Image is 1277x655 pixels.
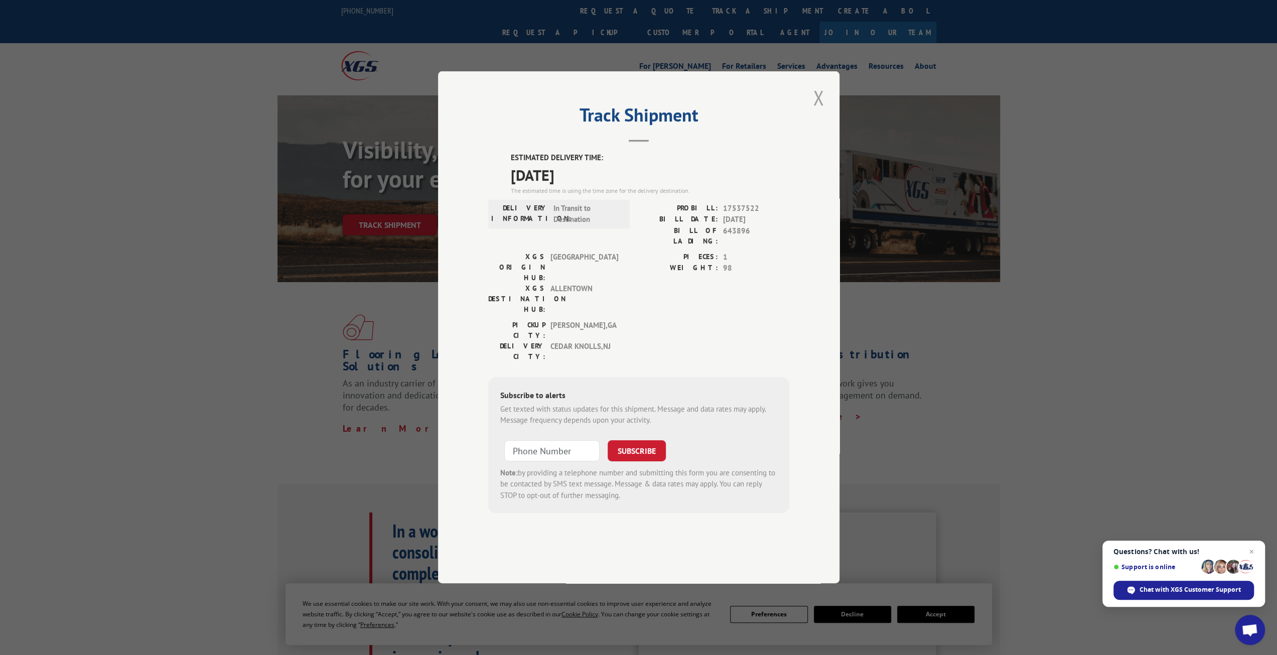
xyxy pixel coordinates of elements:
[553,203,621,225] span: In Transit to Destination
[500,404,777,426] div: Get texted with status updates for this shipment. Message and data rates may apply. Message frequ...
[810,84,827,111] button: Close modal
[488,251,545,283] label: XGS ORIGIN HUB:
[550,341,618,362] span: CEDAR KNOLLS , NJ
[500,389,777,404] div: Subscribe to alerts
[1140,585,1241,594] span: Chat with XGS Customer Support
[1113,581,1254,600] span: Chat with XGS Customer Support
[511,186,789,195] div: The estimated time is using the time zone for the delivery destination.
[723,214,789,226] span: [DATE]
[550,320,618,341] span: [PERSON_NAME] , GA
[723,225,789,246] span: 643896
[488,283,545,315] label: XGS DESTINATION HUB:
[1235,615,1265,645] a: Open chat
[511,153,789,164] label: ESTIMATED DELIVERY TIME:
[723,203,789,214] span: 17537522
[550,251,618,283] span: [GEOGRAPHIC_DATA]
[723,263,789,275] span: 98
[639,251,718,263] label: PIECES:
[1113,563,1198,571] span: Support is online
[608,440,666,461] button: SUBSCRIBE
[511,164,789,186] span: [DATE]
[500,467,777,501] div: by providing a telephone number and submitting this form you are consenting to be contacted by SM...
[639,203,718,214] label: PROBILL:
[639,225,718,246] label: BILL OF LADING:
[491,203,548,225] label: DELIVERY INFORMATION:
[1113,548,1254,556] span: Questions? Chat with us!
[639,214,718,226] label: BILL DATE:
[723,251,789,263] span: 1
[550,283,618,315] span: ALLENTOWN
[488,341,545,362] label: DELIVERY CITY:
[504,440,600,461] input: Phone Number
[639,263,718,275] label: WEIGHT:
[500,468,518,477] strong: Note:
[488,108,789,127] h2: Track Shipment
[488,320,545,341] label: PICKUP CITY:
